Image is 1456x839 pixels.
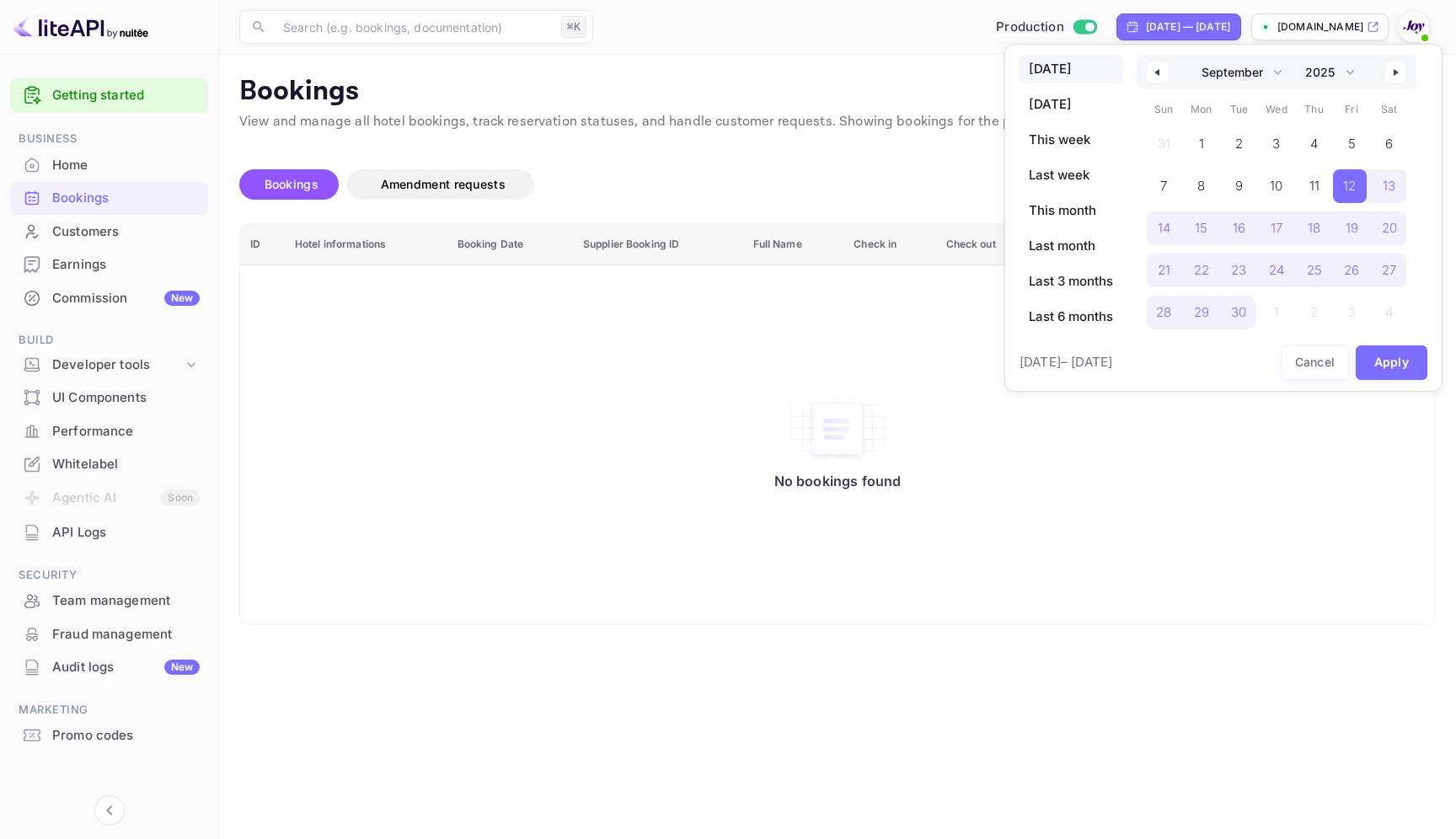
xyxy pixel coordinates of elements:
button: 7 [1145,165,1183,199]
span: 2 [1235,129,1243,159]
span: Tue [1220,96,1258,123]
span: 25 [1307,255,1322,286]
span: 9 [1235,171,1243,201]
span: 17 [1271,213,1282,243]
span: 24 [1269,255,1284,286]
span: 14 [1158,213,1170,243]
button: 13 [1370,165,1408,199]
button: [DATE] [1019,55,1123,83]
span: 11 [1309,171,1319,201]
button: Last week [1019,161,1123,190]
span: 10 [1270,171,1282,201]
span: 8 [1197,171,1205,201]
button: 17 [1258,207,1296,241]
span: Mon [1183,96,1221,123]
span: 5 [1348,129,1356,159]
button: 27 [1370,249,1408,283]
button: 29 [1183,291,1221,325]
span: 18 [1308,213,1320,243]
button: 1 [1183,123,1221,157]
button: 18 [1295,207,1333,241]
button: 26 [1333,249,1371,283]
span: 23 [1231,255,1246,286]
span: 21 [1158,255,1170,286]
button: Cancel [1282,345,1349,380]
button: [DATE] [1019,90,1123,119]
span: 22 [1194,255,1209,286]
button: 30 [1220,291,1258,325]
button: 2 [1220,123,1258,157]
span: 15 [1195,213,1207,243]
button: This week [1019,126,1123,154]
button: 12 [1333,165,1371,199]
span: 12 [1343,171,1356,201]
span: 6 [1385,129,1393,159]
span: Thu [1295,96,1333,123]
span: 30 [1231,297,1246,328]
button: Last month [1019,232,1123,260]
button: 9 [1220,165,1258,199]
button: 23 [1220,249,1258,283]
span: 28 [1156,297,1171,328]
span: 20 [1382,213,1397,243]
button: 20 [1370,207,1408,241]
button: 14 [1145,207,1183,241]
button: 21 [1145,249,1183,283]
button: 4 [1295,123,1333,157]
button: 11 [1295,165,1333,199]
button: 3 [1258,123,1296,157]
span: 16 [1233,213,1245,243]
button: 5 [1333,123,1371,157]
span: 7 [1160,171,1167,201]
button: 16 [1220,207,1258,241]
span: Wed [1258,96,1296,123]
button: 19 [1333,207,1371,241]
button: Apply [1356,345,1428,380]
span: 4 [1310,129,1318,159]
span: 29 [1194,297,1209,328]
span: Sat [1370,96,1408,123]
button: 6 [1370,123,1408,157]
button: This month [1019,196,1123,225]
span: 13 [1383,171,1395,201]
span: Sun [1145,96,1183,123]
span: 3 [1272,129,1280,159]
button: 25 [1295,249,1333,283]
span: [DATE] – [DATE] [1020,353,1112,372]
button: 10 [1258,165,1296,199]
button: 22 [1183,249,1221,283]
button: 24 [1258,249,1296,283]
button: 28 [1145,291,1183,325]
span: 19 [1346,213,1358,243]
span: 27 [1382,255,1396,286]
span: Fri [1333,96,1371,123]
button: 8 [1183,165,1221,199]
span: 26 [1344,255,1359,286]
button: Last 3 months [1019,267,1123,296]
span: 1 [1199,129,1204,159]
button: 15 [1183,207,1221,241]
button: Last 6 months [1019,302,1123,331]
